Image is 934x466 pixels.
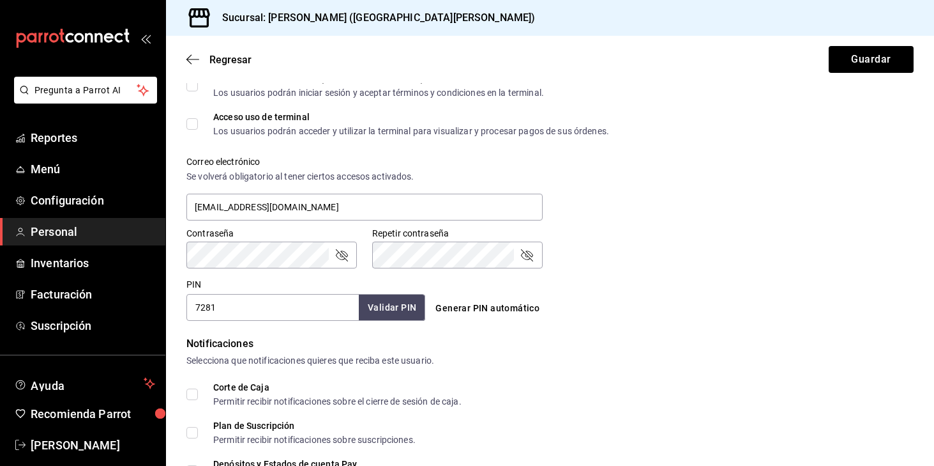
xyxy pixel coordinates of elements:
[31,437,155,454] span: [PERSON_NAME]
[31,376,139,391] span: Ayuda
[31,223,155,240] span: Personal
[209,54,252,66] span: Regresar
[31,405,155,423] span: Recomienda Parrot
[829,46,914,73] button: Guardar
[359,295,425,321] button: Validar PIN
[186,157,543,166] label: Correo electrónico
[186,54,252,66] button: Regresar
[519,247,534,263] button: passwordField
[372,229,543,238] label: Repetir contraseña
[186,170,543,183] div: Se volverá obligatorio al tener ciertos accesos activados.
[31,192,155,209] span: Configuración
[213,421,416,430] div: Plan de Suscripción
[9,93,157,106] a: Pregunta a Parrot AI
[140,33,151,43] button: open_drawer_menu
[186,336,914,352] div: Notificaciones
[213,435,416,444] div: Permitir recibir notificaciones sobre suscripciones.
[14,77,157,104] button: Pregunta a Parrot AI
[213,383,462,392] div: Corte de Caja
[213,127,609,136] div: Los usuarios podrán acceder y utilizar la terminal para visualizar y procesar pagos de sus órdenes.
[213,74,544,83] div: Iniciar sesión en terminal (correo electrónico o QR)
[186,294,359,321] input: 3 a 6 dígitos
[31,129,155,146] span: Reportes
[31,254,155,272] span: Inventarios
[213,113,609,121] div: Acceso uso de terminal
[213,88,544,97] div: Los usuarios podrán iniciar sesión y aceptar términos y condiciones en la terminal.
[31,317,155,334] span: Suscripción
[186,280,201,289] label: PIN
[334,247,349,263] button: passwordField
[31,160,155,178] span: Menú
[213,397,462,406] div: Permitir recibir notificaciones sobre el cierre de sesión de caja.
[212,10,535,26] h3: Sucursal: [PERSON_NAME] ([GEOGRAPHIC_DATA][PERSON_NAME])
[430,297,545,320] button: Generar PIN automático
[34,84,137,97] span: Pregunta a Parrot AI
[31,286,155,303] span: Facturación
[186,229,357,238] label: Contraseña
[186,354,914,368] div: Selecciona que notificaciones quieres que reciba este usuario.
